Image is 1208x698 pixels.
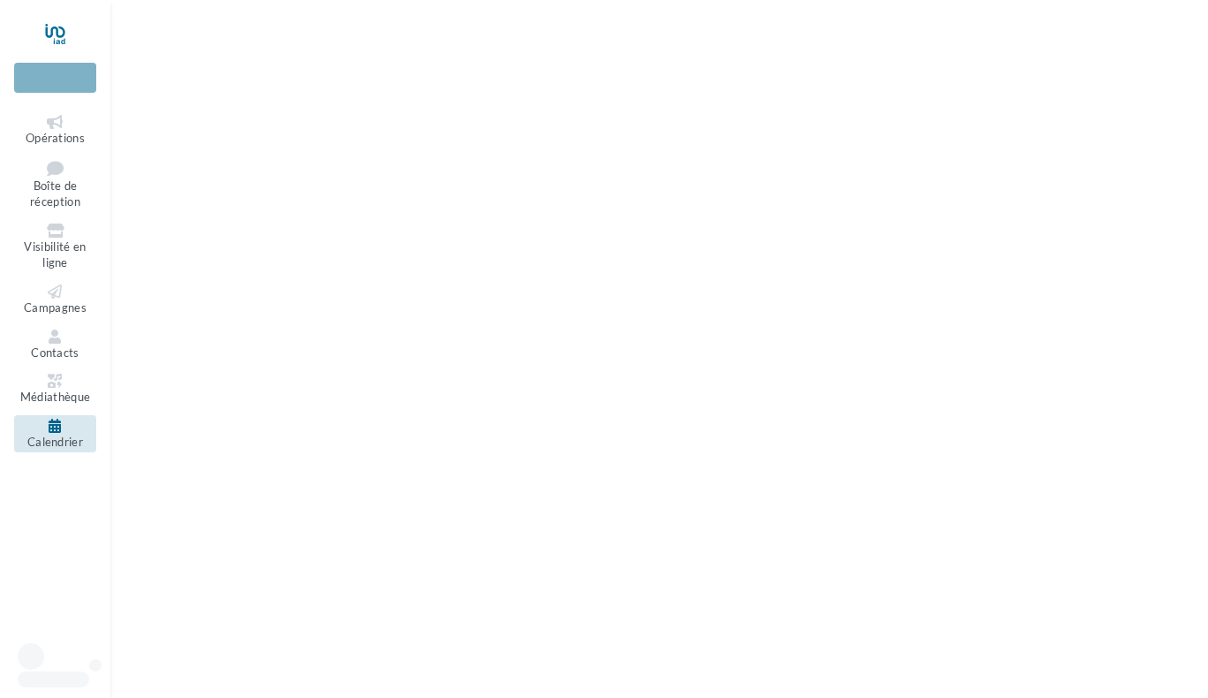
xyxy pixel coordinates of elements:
[24,300,87,315] span: Campagnes
[14,415,96,453] a: Calendrier
[14,220,96,274] a: Visibilité en ligne
[14,326,96,364] a: Contacts
[14,281,96,319] a: Campagnes
[14,63,96,93] div: Nouvelle campagne
[26,131,85,145] span: Opérations
[14,370,96,408] a: Médiathèque
[14,156,96,213] a: Boîte de réception
[24,239,86,270] span: Visibilité en ligne
[30,178,80,209] span: Boîte de réception
[14,111,96,149] a: Opérations
[20,390,91,404] span: Médiathèque
[27,435,83,449] span: Calendrier
[31,345,79,360] span: Contacts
